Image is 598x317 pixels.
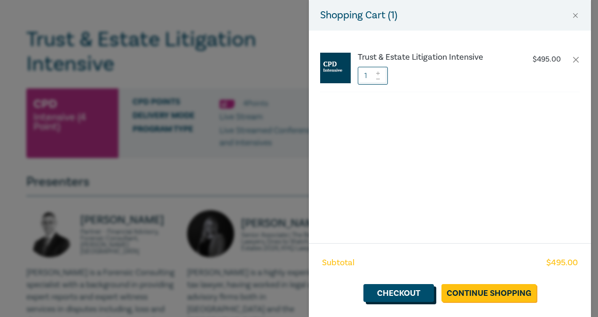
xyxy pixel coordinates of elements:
button: Close [571,11,580,20]
a: Continue Shopping [441,284,536,302]
a: Trust & Estate Litigation Intensive [358,53,514,62]
h5: Shopping Cart ( 1 ) [320,8,397,23]
img: CPD%20Intensive.jpg [320,53,351,83]
span: $ 495.00 [546,257,578,269]
input: 1 [358,67,388,85]
span: Subtotal [322,257,354,269]
p: $ 495.00 [533,55,561,64]
a: Checkout [363,284,434,302]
